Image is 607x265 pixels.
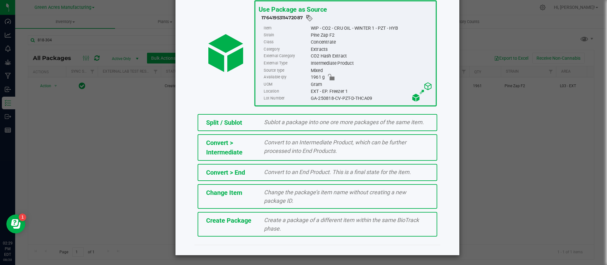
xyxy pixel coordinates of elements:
[19,214,26,221] iframe: Resource center unread badge
[310,39,432,46] div: Concentrate
[264,53,309,60] label: External Category
[264,60,309,67] label: External Type
[264,67,309,74] label: Source type
[310,32,432,39] div: Pine Zap F2
[310,60,432,67] div: Intermediate Product
[261,14,432,22] div: 1764195311472087
[310,88,432,95] div: EXT - EP. Freezer 1
[206,139,242,156] span: Convert > Intermediate
[264,189,406,204] span: Change the package’s item name without creating a new package ID.
[310,74,324,81] span: 1961 g
[264,119,424,125] span: Sublot a package into one ore more packages of the same item.
[264,46,309,53] label: Category
[258,5,327,13] span: Use Package as Source
[264,32,309,39] label: Strain
[264,95,309,102] label: Lot Number
[310,25,432,32] div: WIP - CO2 - CRU OIL - WINTER 1 - PZT - HYB
[310,53,432,60] div: CO2 Hash Extract
[310,95,432,102] div: GA-250818-CV-PZT-D-THCA09
[310,46,432,53] div: Extracts
[264,139,406,154] span: Convert to an Intermediate Product, which can be further processed into End Products.
[264,88,309,95] label: Location
[310,81,432,88] div: Gram
[310,67,432,74] div: Mixed
[206,189,242,196] span: Change Item
[264,81,309,88] label: UOM
[264,39,309,46] label: Class
[206,217,251,224] span: Create Package
[206,169,245,176] span: Convert > End
[264,169,411,175] span: Convert to an End Product. This is a final state for the item.
[264,74,309,81] label: Available qty
[206,119,242,126] span: Split / Sublot
[6,214,25,233] iframe: Resource center
[264,217,419,232] span: Create a package of a different item within the same BioTrack phase.
[264,25,309,32] label: Item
